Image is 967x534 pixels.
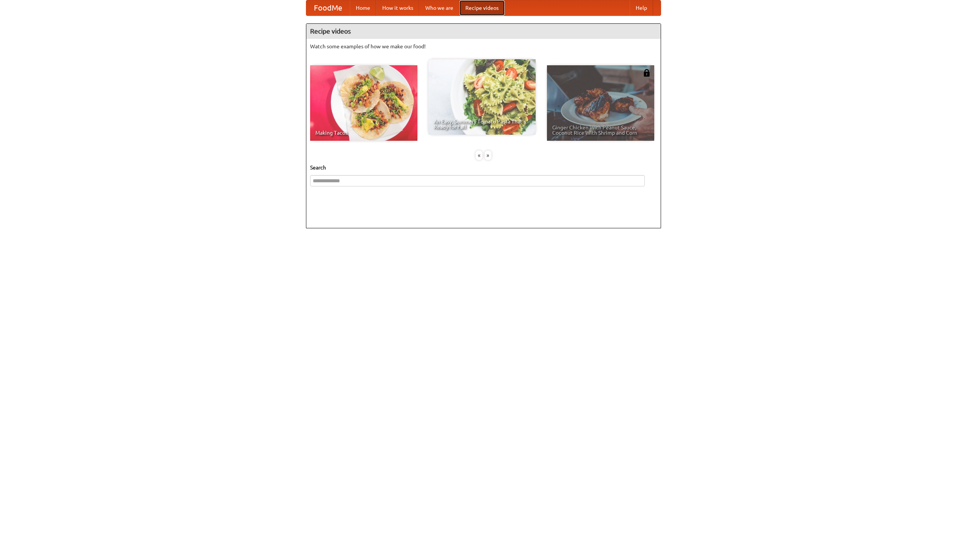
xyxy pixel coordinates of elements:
span: An Easy, Summery Tomato Pasta That's Ready for Fall [434,119,530,129]
h5: Search [310,164,657,171]
a: How it works [376,0,419,15]
a: Who we are [419,0,459,15]
a: An Easy, Summery Tomato Pasta That's Ready for Fall [428,59,536,135]
img: 483408.png [643,69,650,77]
a: Making Tacos [310,65,417,141]
p: Watch some examples of how we make our food! [310,43,657,50]
a: Help [630,0,653,15]
h4: Recipe videos [306,24,661,39]
span: Making Tacos [315,130,412,135]
a: FoodMe [306,0,350,15]
a: Home [350,0,376,15]
div: « [476,151,482,160]
div: » [485,151,491,160]
a: Recipe videos [459,0,505,15]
